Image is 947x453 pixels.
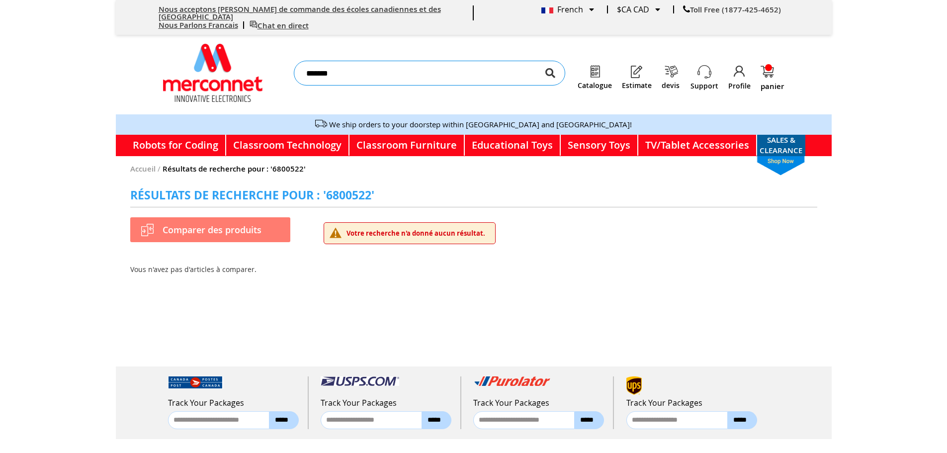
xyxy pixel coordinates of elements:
a: TV/Tablet Accessories [638,135,757,156]
a: Classroom Furniture [349,135,465,156]
a: Sensory Toys [561,135,638,156]
p: Track Your Packages [626,397,767,409]
img: Profile.png [733,65,747,79]
strong: Comparer des produits [163,225,280,234]
a: Chat en direct [250,20,309,31]
a: Profile [728,81,751,91]
a: Accueil [130,164,156,174]
a: Support [690,81,718,91]
img: Estimate [630,65,644,79]
a: We ship orders to your doorstep within [GEOGRAPHIC_DATA] and [GEOGRAPHIC_DATA]! [329,119,632,129]
a: Toll Free (1877-425-4652) [683,4,781,15]
p: Track Your Packages [473,397,613,409]
a: SALES & CLEARANCEshop now [757,135,805,156]
span: French [541,4,583,15]
p: Track Your Packages [168,397,308,409]
span: Résultats de recherche pour : '6800522' [130,187,374,203]
a: Classroom Technology [226,135,349,156]
a: panier [761,66,784,90]
a: Educational Toys [465,135,561,156]
a: store logo [163,44,262,102]
span: shop now [752,156,810,176]
span: CAD [633,4,649,15]
img: live chat [250,20,258,28]
a: Catalogue [578,82,612,90]
span: $CA [617,4,631,15]
div: Votre recherche n'a donné aucun résultat. [346,229,485,238]
img: French.png [541,7,553,13]
img: Catalogue [588,65,602,79]
span: panier [761,83,784,90]
a: Nous acceptons [PERSON_NAME] de commande des écoles canadiennes et des [GEOGRAPHIC_DATA] [159,4,441,22]
a: Nous Parlons Francais [159,20,238,30]
a: Robots for Coding [126,135,226,156]
div: French [541,5,594,13]
div: $CA CAD [617,5,660,13]
p: Track Your Packages [321,397,460,409]
div: Vous n'avez pas d'articles à comparer. [130,265,290,274]
a: Estimate [622,82,652,90]
strong: Résultats de recherche pour : '6800522' [163,164,306,174]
